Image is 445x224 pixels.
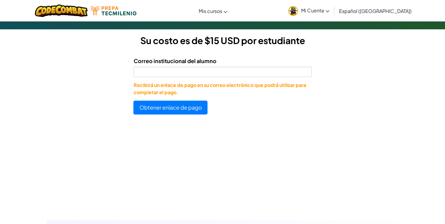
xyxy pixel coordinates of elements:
[133,82,311,96] p: Recibirá un enlace de pago en su correo electrónico que podrá utilizar para completar el pago.
[198,8,222,14] span: Mis cursos
[288,6,298,16] img: avatar
[285,1,332,20] a: Mi Cuenta
[339,8,412,14] span: Español ([GEOGRAPHIC_DATA])
[301,7,329,14] span: Mi Cuenta
[91,6,136,15] img: Tecmilenio logo
[35,5,88,17] img: CodeCombat logo
[336,3,415,19] a: Español ([GEOGRAPHIC_DATA])
[133,56,216,65] label: Correo institucional del alumno
[195,3,230,19] a: Mis cursos
[133,101,207,114] button: Obtener enlace de pago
